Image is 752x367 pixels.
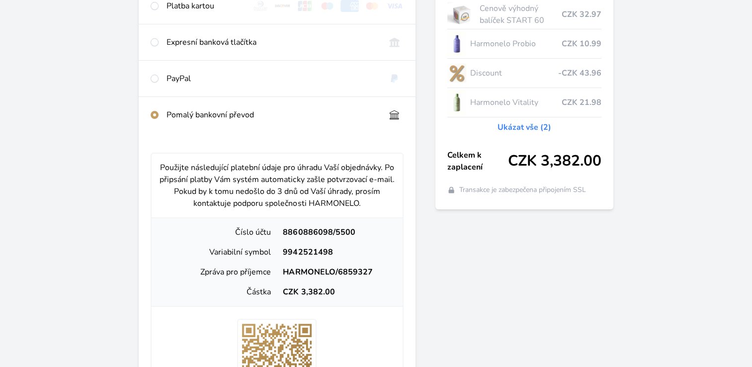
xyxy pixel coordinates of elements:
div: HARMONELO/6859327 [277,266,395,278]
div: CZK 3,382.00 [277,286,395,298]
img: CLEAN_VITALITY_se_stinem_x-lo.jpg [447,90,466,115]
div: Expresní banková tlačítka [167,36,377,48]
span: Discount [470,67,558,79]
img: discount-lo.png [447,61,466,86]
span: CZK 10.99 [562,38,601,50]
div: Pomalý bankovní převod [167,109,377,121]
div: Variabilní symbol [160,246,277,258]
span: Harmonelo Probio [470,38,562,50]
span: -CZK 43.96 [558,67,601,79]
p: Použijte následující platební údaje pro úhradu Vaší objednávky. Po připsání platby Vám systém aut... [160,162,395,209]
div: PayPal [167,73,377,85]
img: bankTransfer_IBAN.svg [385,109,404,121]
div: 9942521498 [277,246,395,258]
img: paypal.svg [385,73,404,85]
span: CZK 32.97 [562,8,601,20]
img: CLEAN_PROBIO_se_stinem_x-lo.jpg [447,31,466,56]
div: Částka [160,286,277,298]
span: Cenově výhodný balíček START 60 [480,2,562,26]
span: Celkem k zaplacení [447,149,508,173]
img: onlineBanking_CZ.svg [385,36,404,48]
div: Zpráva pro příjemce [160,266,277,278]
img: start.jpg [447,2,476,27]
div: 8860886098/5500 [277,226,395,238]
a: Ukázat vše (2) [498,121,551,133]
span: CZK 21.98 [562,96,601,108]
span: Transakce je zabezpečena připojením SSL [459,185,586,195]
div: Číslo účtu [160,226,277,238]
span: Harmonelo Vitality [470,96,562,108]
span: CZK 3,382.00 [508,152,601,170]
